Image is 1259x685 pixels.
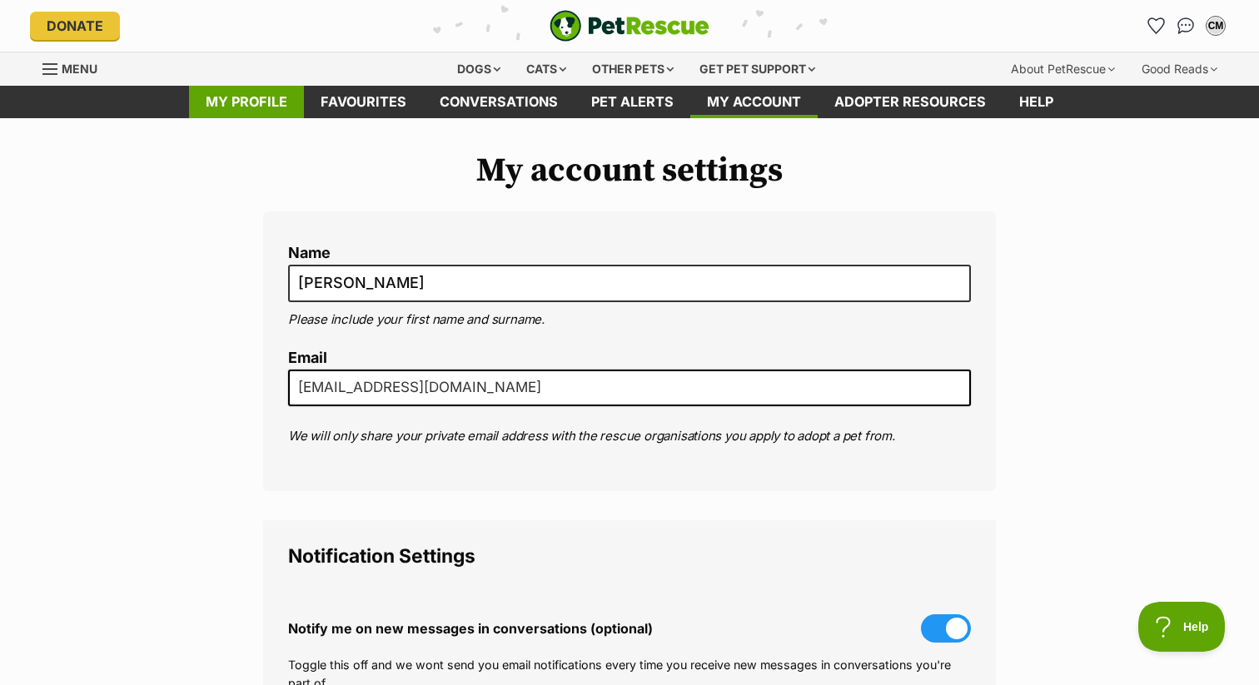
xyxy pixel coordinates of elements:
[1172,12,1199,39] a: Conversations
[1130,52,1229,86] div: Good Reads
[1177,17,1195,34] img: chat-41dd97257d64d25036548639549fe6c8038ab92f7586957e7f3b1b290dea8141.svg
[1202,12,1229,39] button: My account
[288,427,971,446] p: We will only share your private email address with the rescue organisations you apply to adopt a ...
[580,52,685,86] div: Other pets
[445,52,512,86] div: Dogs
[288,245,971,262] label: Name
[42,52,109,82] a: Menu
[304,86,423,118] a: Favourites
[1003,86,1070,118] a: Help
[515,52,578,86] div: Cats
[1138,602,1226,652] iframe: Help Scout Beacon - Open
[189,86,304,118] a: My profile
[690,86,818,118] a: My account
[999,52,1127,86] div: About PetRescue
[688,52,827,86] div: Get pet support
[818,86,1003,118] a: Adopter resources
[550,10,709,42] img: logo-e224e6f780fb5917bec1dbf3a21bbac754714ae5b6737aabdf751b685950b380.svg
[1142,12,1169,39] a: Favourites
[288,350,971,367] label: Email
[263,151,996,190] h1: My account settings
[288,621,653,636] span: Notify me on new messages in conversations (optional)
[1142,12,1229,39] ul: Account quick links
[288,545,971,567] legend: Notification Settings
[423,86,575,118] a: conversations
[575,86,690,118] a: Pet alerts
[62,62,97,76] span: Menu
[1207,17,1224,34] div: CM
[288,310,971,330] p: Please include your first name and surname.
[550,10,709,42] a: PetRescue
[30,12,120,40] a: Donate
